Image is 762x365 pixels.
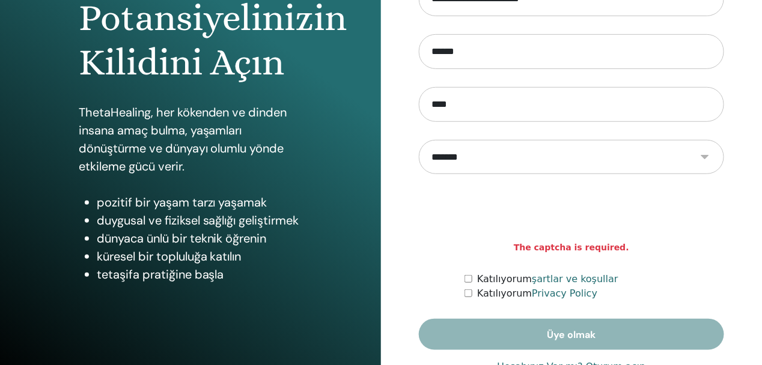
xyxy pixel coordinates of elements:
strong: The captcha is required. [514,241,629,254]
label: Katılıyorum [477,272,618,286]
a: Privacy Policy [532,288,597,299]
label: Katılıyorum [477,286,597,301]
li: küresel bir topluluğa katılın [97,247,303,265]
li: pozitif bir yaşam tarzı yaşamak [97,193,303,211]
li: tetaşifa pratiğine başla [97,265,303,283]
li: dünyaca ünlü bir teknik öğrenin [97,229,303,247]
iframe: reCAPTCHA [480,192,663,239]
a: şartlar ve koşullar [532,273,618,285]
li: duygusal ve fiziksel sağlığı geliştirmek [97,211,303,229]
p: ThetaHealing, her kökenden ve dinden insana amaç bulma, yaşamları dönüştürme ve dünyayı olumlu yö... [79,103,303,175]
